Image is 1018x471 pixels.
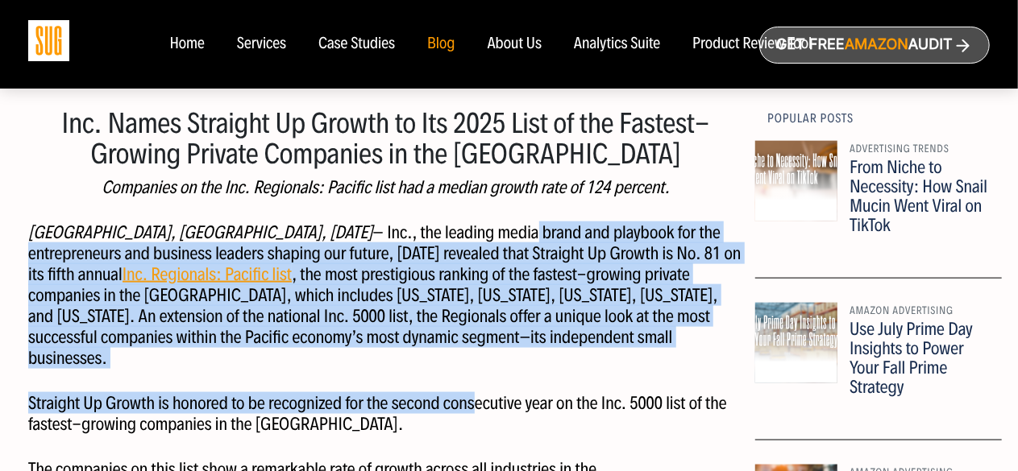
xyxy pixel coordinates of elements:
[488,35,542,53] a: About Us
[427,35,455,53] a: Blog
[28,20,69,61] img: Sug
[28,109,743,171] h2: Inc. Names Straight Up Growth to Its 2025 List of the Fastest-Growing Private Companies in the [G...
[237,35,286,53] a: Services
[767,109,990,128] div: Popular Posts
[102,176,670,198] em: Companies on the Inc. Regionals: Pacific list had a median growth rate of 124 percent.
[850,303,990,320] div: Amazon Advertising
[28,221,372,243] em: [GEOGRAPHIC_DATA], [GEOGRAPHIC_DATA], [DATE]
[692,35,812,53] a: Product Review Tool
[850,141,990,158] div: Advertising trends
[28,222,743,369] p: – Inc., the leading media brand and playbook for the entrepreneurs and business leaders shaping o...
[850,158,990,235] div: From Niche to Necessity: How Snail Mucin Went Viral on TikTok
[755,141,1002,279] a: Advertising trends From Niche to Necessity: How Snail Mucin Went Viral on TikTok
[755,303,1002,440] a: Amazon Advertising Use July Prime Day Insights to Power Your Fall Prime Strategy
[169,35,204,53] a: Home
[28,393,743,435] p: Straight Up Growth is honored to be recognized for the second consecutive year on the Inc. 5000 l...
[318,35,395,53] a: Case Studies
[759,27,990,64] a: Get freeAmazonAudit
[850,320,990,397] div: Use July Prime Day Insights to Power Your Fall Prime Strategy
[845,36,908,53] span: Amazon
[574,35,660,53] a: Analytics Suite
[123,263,293,285] a: Inc. Regionals: Pacific list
